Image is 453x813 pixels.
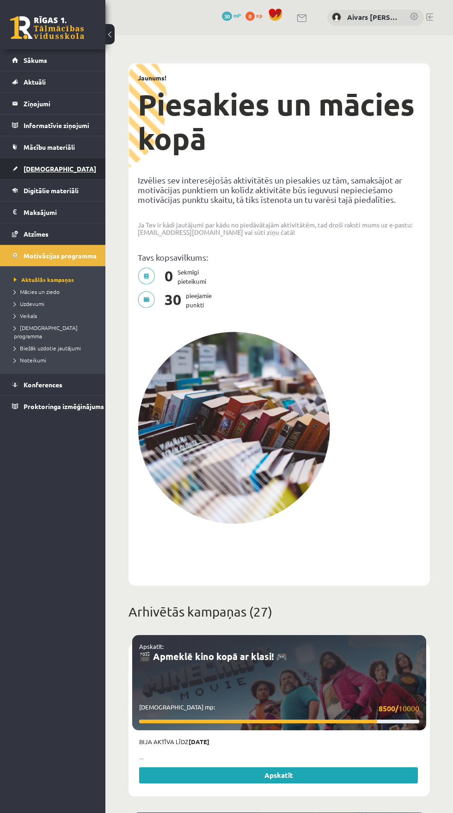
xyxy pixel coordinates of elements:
[12,49,94,71] a: Sākums
[222,12,232,21] span: 30
[245,12,267,19] a: 0 xp
[139,650,288,662] a: 🎬 Apmeklē kino kopā ar klasi! 🎮
[24,143,75,151] span: Mācību materiāli
[24,186,79,195] span: Digitālie materiāli
[14,300,96,308] a: Uzdevumi
[12,223,94,245] a: Atzīmes
[139,752,419,762] p: ...
[245,12,255,21] span: 0
[138,332,330,524] img: campaign-image-1c4f3b39ab1f89d1fca25a8facaab35ebc8e40cf20aedba61fd73fb4233361ac.png
[138,175,421,204] p: Izvēlies sev interesējošās aktivitātēs un piesakies uz tām, samaksājot ar motivācijas punktiem un...
[379,703,398,713] strong: 8500/
[14,356,96,364] a: Noteikumi
[12,396,94,417] a: Proktoringa izmēģinājums
[139,642,164,650] a: Apskatīt:
[160,268,178,286] span: 0
[12,245,94,266] a: Motivācijas programma
[139,703,419,714] p: [DEMOGRAPHIC_DATA] mp:
[14,312,96,320] a: Veikals
[24,202,94,223] legend: Maksājumi
[138,268,212,286] p: Sekmīgi pieteikumi
[14,344,81,352] span: Biežāk uzdotie jautājumi
[14,344,96,352] a: Biežāk uzdotie jautājumi
[138,73,166,82] strong: Jaunums!
[14,324,78,340] span: [DEMOGRAPHIC_DATA] programma
[14,288,60,295] span: Mācies un ziedo
[14,276,74,283] span: Aktuālās kampaņas
[138,221,421,236] p: Ja Tev ir kādi jautājumi par kādu no piedāvātajām aktivitātēm, tad droši raksti mums uz e-pastu: ...
[12,136,94,158] a: Mācību materiāli
[12,93,94,114] a: Ziņojumi
[24,56,47,64] span: Sākums
[12,71,94,92] a: Aktuāli
[10,16,84,39] a: Rīgas 1. Tālmācības vidusskola
[12,180,94,201] a: Digitālie materiāli
[24,93,94,114] legend: Ziņojumi
[138,291,217,310] p: pieejamie punkti
[24,251,97,260] span: Motivācijas programma
[24,165,96,173] span: [DEMOGRAPHIC_DATA]
[189,738,209,746] strong: [DATE]
[379,703,419,714] span: 10000
[129,602,430,622] p: Arhivētās kampaņas (27)
[256,12,262,19] span: xp
[14,300,44,307] span: Uzdevumi
[233,12,241,19] span: mP
[14,356,46,364] span: Noteikumi
[12,158,94,179] a: [DEMOGRAPHIC_DATA]
[14,324,96,340] a: [DEMOGRAPHIC_DATA] programma
[24,78,46,86] span: Aktuāli
[24,380,62,389] span: Konferences
[12,202,94,223] a: Maksājumi
[138,252,421,262] p: Tavs kopsavilkums:
[24,402,104,410] span: Proktoringa izmēģinājums
[24,230,49,238] span: Atzīmes
[14,287,96,296] a: Mācies un ziedo
[14,275,96,284] a: Aktuālās kampaņas
[139,737,419,746] p: Bija aktīva līdz
[12,374,94,395] a: Konferences
[138,87,421,156] h1: Piesakies un mācies kopā
[12,115,94,136] a: Informatīvie ziņojumi
[222,12,241,19] a: 30 mP
[160,291,186,310] span: 30
[332,12,341,22] img: Aivars Jānis Tebernieks
[139,767,418,784] a: Apskatīt
[14,312,37,319] span: Veikals
[347,12,400,23] a: Aivars [PERSON_NAME]
[24,115,94,136] legend: Informatīvie ziņojumi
